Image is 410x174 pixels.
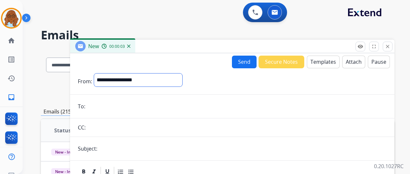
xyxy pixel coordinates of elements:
[78,145,97,153] p: Subject:
[78,102,85,110] p: To:
[78,124,86,131] p: CC:
[342,56,365,68] button: Attach
[7,37,15,45] mat-icon: home
[78,77,92,85] p: From:
[368,56,390,68] button: Pause
[2,9,20,27] img: avatar
[41,108,75,116] p: Emails (215)
[54,127,71,134] span: Status
[374,162,404,170] p: 0.20.1027RC
[109,44,125,49] span: 00:00:03
[51,149,81,155] span: New - Initial
[88,43,99,50] span: New
[307,56,340,68] button: Templates
[7,56,15,63] mat-icon: list_alt
[371,44,377,49] mat-icon: fullscreen
[259,56,304,68] button: Secure Notes
[7,93,15,101] mat-icon: inbox
[232,56,257,68] button: Send
[7,74,15,82] mat-icon: history
[385,44,391,49] mat-icon: close
[41,29,394,42] h2: Emails
[357,44,363,49] mat-icon: remove_red_eye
